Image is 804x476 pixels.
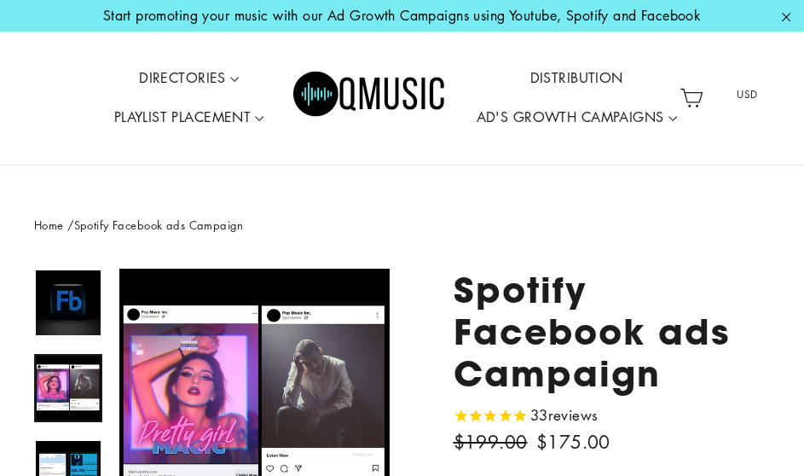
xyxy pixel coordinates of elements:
[36,270,101,335] img: Spotify Facebook ads Campaign
[118,49,673,148] div: Primary
[293,60,447,136] img: Q Music Promotions
[530,405,599,425] span: 33 reviews
[132,59,246,98] a: DIRECTORIES
[454,403,599,428] span: Rated 4.8 out of 5 stars 33 reviews
[454,269,771,395] h1: Spotify Facebook ads Campaign
[34,217,64,233] a: Home
[548,405,599,425] span: reviews
[536,430,610,454] span: $175.00
[715,82,780,107] span: USD
[34,217,770,235] nav: breadcrumbs
[523,59,630,98] a: DISTRIBUTION
[67,217,73,233] span: /
[470,98,684,137] a: AD'S GROWTH CAMPAIGNS
[36,356,101,421] img: Spotify Facebook ads Campaign
[107,98,271,137] a: PLAYLIST PLACEMENT
[454,430,528,454] span: $199.00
